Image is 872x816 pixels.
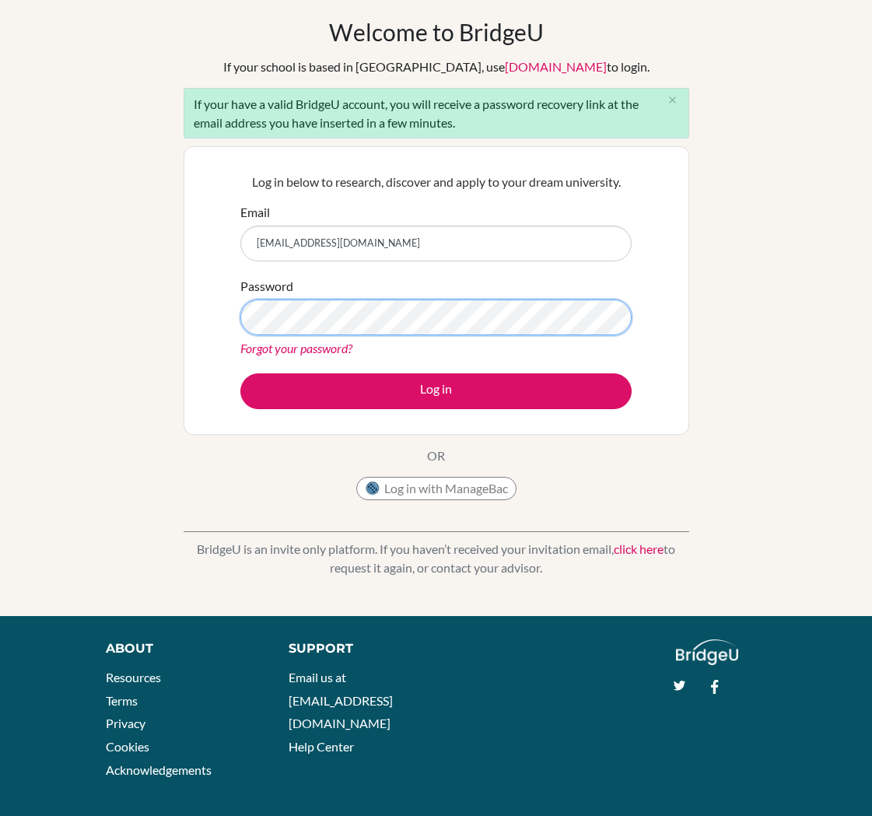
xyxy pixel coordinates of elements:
[427,447,445,465] p: OR
[356,477,517,500] button: Log in with ManageBac
[106,739,149,754] a: Cookies
[289,670,393,730] a: Email us at [EMAIL_ADDRESS][DOMAIN_NAME]
[106,693,138,708] a: Terms
[240,341,352,355] a: Forgot your password?
[289,739,354,754] a: Help Center
[676,639,739,665] img: logo_white@2x-f4f0deed5e89b7ecb1c2cc34c3e3d731f90f0f143d5ea2071677605dd97b5244.png
[106,639,254,658] div: About
[505,59,607,74] a: [DOMAIN_NAME]
[289,639,422,658] div: Support
[240,277,293,296] label: Password
[223,58,650,76] div: If your school is based in [GEOGRAPHIC_DATA], use to login.
[667,94,678,106] i: close
[240,173,632,191] p: Log in below to research, discover and apply to your dream university.
[614,541,664,556] a: click here
[329,18,544,46] h1: Welcome to BridgeU
[240,373,632,409] button: Log in
[657,89,688,112] button: Close
[106,716,145,730] a: Privacy
[184,540,689,577] p: BridgeU is an invite only platform. If you haven’t received your invitation email, to request it ...
[106,762,212,777] a: Acknowledgements
[184,88,689,138] div: If your have a valid BridgeU account, you will receive a password recovery link at the email addr...
[106,670,161,685] a: Resources
[240,203,270,222] label: Email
